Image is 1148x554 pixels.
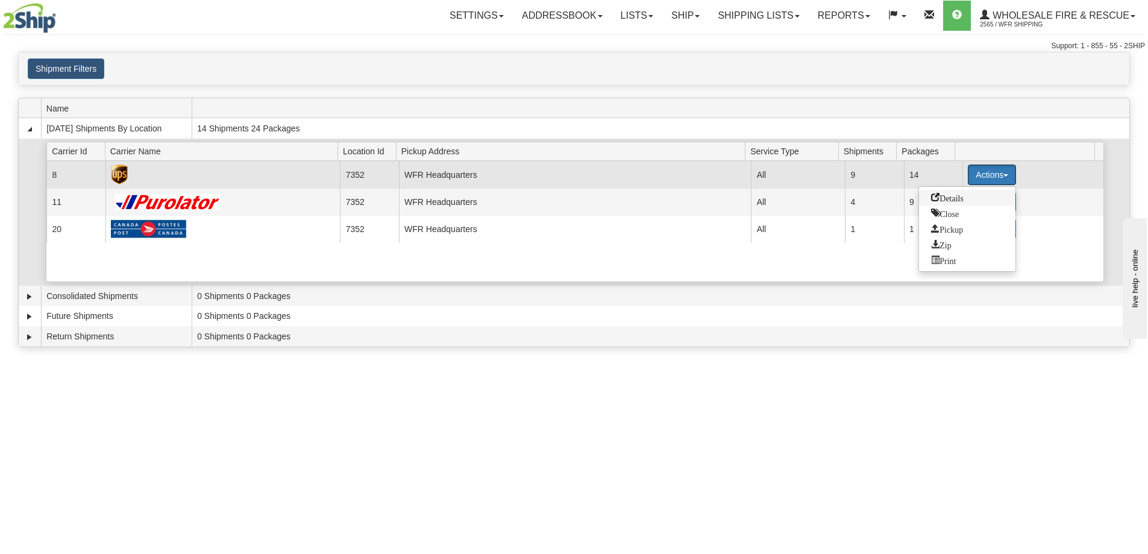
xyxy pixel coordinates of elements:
[399,161,751,188] td: WFR Headquarters
[41,326,192,347] td: Return Shipments
[192,286,1129,306] td: 0 Shipments 0 Packages
[990,10,1129,20] span: WHOLESALE FIRE & RESCUE
[931,193,964,201] span: Details
[919,190,1015,206] a: Go to Details view
[340,216,398,243] td: 7352
[111,194,225,210] img: Purolator
[919,221,1015,237] a: Request a carrier pickup
[41,118,192,139] td: [DATE] Shipments By Location
[52,142,105,160] span: Carrier Id
[41,286,192,306] td: Consolidated Shipments
[968,165,1016,185] button: Actions
[709,1,808,31] a: Shipping lists
[24,291,36,303] a: Expand
[662,1,709,31] a: Ship
[844,142,897,160] span: Shipments
[340,189,398,216] td: 7352
[110,142,338,160] span: Carrier Name
[1120,215,1147,338] iframe: chat widget
[111,219,187,239] img: Canada Post
[192,306,1129,327] td: 0 Shipments 0 Packages
[513,1,612,31] a: Addressbook
[24,331,36,343] a: Expand
[904,189,962,216] td: 9
[24,123,36,135] a: Collapse
[931,240,951,248] span: Zip
[904,216,962,243] td: 1
[919,237,1015,253] a: Zip and Download All Shipping Documents
[41,306,192,327] td: Future Shipments
[192,118,1129,139] td: 14 Shipments 24 Packages
[9,10,111,19] div: live help - online
[3,3,56,33] img: logo2565.jpg
[340,161,398,188] td: 7352
[192,326,1129,347] td: 0 Shipments 0 Packages
[845,216,903,243] td: 1
[919,206,1015,221] a: Close this group
[931,256,956,264] span: Print
[931,224,963,233] span: Pickup
[904,161,962,188] td: 14
[751,161,845,188] td: All
[902,142,955,160] span: Packages
[441,1,513,31] a: Settings
[612,1,662,31] a: Lists
[24,310,36,323] a: Expand
[845,189,903,216] td: 4
[751,216,845,243] td: All
[46,189,105,216] td: 11
[401,142,745,160] span: Pickup Address
[751,189,845,216] td: All
[111,165,128,184] img: UPS
[750,142,838,160] span: Service Type
[46,99,192,118] span: Name
[399,189,751,216] td: WFR Headquarters
[919,253,1015,268] a: Print or Download All Shipping Documents in one file
[399,216,751,243] td: WFR Headquarters
[46,216,105,243] td: 20
[343,142,396,160] span: Location Id
[931,209,959,217] span: Close
[28,58,104,79] button: Shipment Filters
[46,161,105,188] td: 8
[971,1,1144,31] a: WHOLESALE FIRE & RESCUE 2565 / WFR Shipping
[980,19,1070,31] span: 2565 / WFR Shipping
[809,1,879,31] a: Reports
[845,161,903,188] td: 9
[3,41,1145,51] div: Support: 1 - 855 - 55 - 2SHIP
